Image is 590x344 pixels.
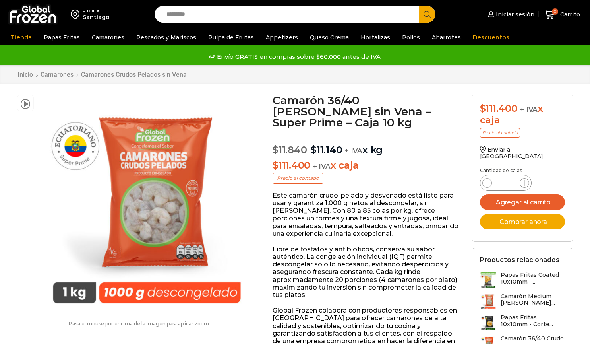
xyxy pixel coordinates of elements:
[501,293,565,307] h3: Camarón Medium [PERSON_NAME]...
[262,30,302,45] a: Appetizers
[17,71,33,78] a: Inicio
[81,71,187,78] a: Camarones Crudos Pelados sin Vena
[498,177,513,189] input: Product quantity
[469,30,513,45] a: Descuentos
[428,30,465,45] a: Abarrotes
[132,30,200,45] a: Pescados y Mariscos
[480,146,544,160] a: Enviar a [GEOGRAPHIC_DATA]
[273,245,460,299] p: Libre de fosfatos y antibióticos, conserva su sabor auténtico. La congelación individual (IQF) pe...
[83,13,110,21] div: Santiago
[480,293,565,310] a: Camarón Medium [PERSON_NAME]...
[345,147,362,155] span: + IVA
[480,168,565,173] p: Cantidad de cajas
[501,272,565,285] h3: Papas Fritas Coated 10x10mm -...
[558,10,580,18] span: Carrito
[552,8,558,15] span: 0
[313,162,331,170] span: + IVA
[38,95,256,313] img: PM04004040
[480,314,565,331] a: Papas Fritas 10x10mm - Corte...
[273,160,460,171] p: x caja
[486,6,534,22] a: Iniciar sesión
[480,272,565,289] a: Papas Fritas Coated 10x10mm -...
[40,71,74,78] a: Camarones
[398,30,424,45] a: Pollos
[311,144,342,155] bdi: 11.140
[480,103,486,114] span: $
[88,30,128,45] a: Camarones
[273,192,460,237] p: Este camarón crudo, pelado y desvenado está listo para usar y garantiza 1.000 g netos al desconge...
[273,136,460,156] p: x kg
[273,159,310,171] bdi: 111.400
[17,321,261,327] p: Pasa el mouse por encima de la imagen para aplicar zoom
[480,103,565,126] div: x caja
[480,256,559,264] h2: Productos relacionados
[204,30,258,45] a: Pulpa de Frutas
[480,103,518,114] bdi: 111.400
[273,173,323,183] p: Precio al contado
[17,71,187,78] nav: Breadcrumb
[71,8,83,21] img: address-field-icon.svg
[542,5,582,24] a: 0 Carrito
[40,30,84,45] a: Papas Fritas
[419,6,435,23] button: Search button
[273,144,307,155] bdi: 11.840
[520,105,538,113] span: + IVA
[273,95,460,128] h1: Camarón 36/40 [PERSON_NAME] sin Vena – Super Prime – Caja 10 kg
[83,8,110,13] div: Enviar a
[480,214,565,229] button: Comprar ahora
[7,30,36,45] a: Tienda
[273,159,279,171] span: $
[501,314,565,328] h3: Papas Fritas 10x10mm - Corte...
[311,144,317,155] span: $
[480,128,520,138] p: Precio al contado
[273,144,279,155] span: $
[494,10,534,18] span: Iniciar sesión
[357,30,394,45] a: Hortalizas
[480,194,565,210] button: Agregar al carrito
[306,30,353,45] a: Queso Crema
